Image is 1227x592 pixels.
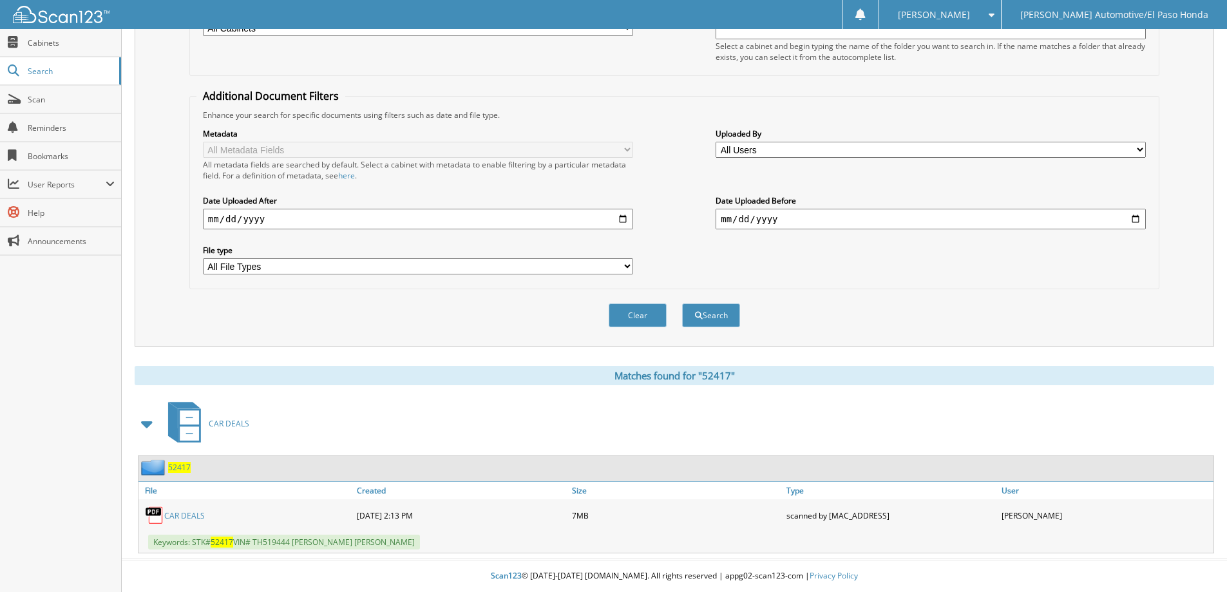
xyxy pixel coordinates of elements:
a: File [138,482,354,499]
a: 52417 [168,462,191,473]
div: Enhance your search for specific documents using filters such as date and file type. [196,110,1152,120]
span: [PERSON_NAME] [898,11,970,19]
span: Keywords: STK# VIN# TH519444 [PERSON_NAME] [PERSON_NAME] [148,535,420,549]
input: end [716,209,1146,229]
span: Scan123 [491,570,522,581]
legend: Additional Document Filters [196,89,345,103]
a: CAR DEALS [160,398,249,449]
label: Date Uploaded Before [716,195,1146,206]
img: folder2.png [141,459,168,475]
button: Clear [609,303,667,327]
iframe: Chat Widget [1163,530,1227,592]
div: [PERSON_NAME] [998,502,1213,528]
span: Help [28,207,115,218]
span: Scan [28,94,115,105]
label: Metadata [203,128,633,139]
span: User Reports [28,179,106,190]
label: Date Uploaded After [203,195,633,206]
div: All metadata fields are searched by default. Select a cabinet with metadata to enable filtering b... [203,159,633,181]
div: [DATE] 2:13 PM [354,502,569,528]
span: CAR DEALS [209,418,249,429]
span: [PERSON_NAME] Automotive/El Paso Honda [1020,11,1208,19]
div: Select a cabinet and begin typing the name of the folder you want to search in. If the name match... [716,41,1146,62]
label: Uploaded By [716,128,1146,139]
span: Announcements [28,236,115,247]
a: Type [783,482,998,499]
a: Privacy Policy [810,570,858,581]
span: Cabinets [28,37,115,48]
a: User [998,482,1213,499]
div: 7MB [569,502,784,528]
input: start [203,209,633,229]
label: File type [203,245,633,256]
img: scan123-logo-white.svg [13,6,109,23]
div: scanned by [MAC_ADDRESS] [783,502,998,528]
span: Reminders [28,122,115,133]
span: Search [28,66,113,77]
a: Size [569,482,784,499]
a: Created [354,482,569,499]
a: CAR DEALS [164,510,205,521]
span: 52417 [211,537,233,548]
div: Matches found for "52417" [135,366,1214,385]
img: PDF.png [145,506,164,525]
div: © [DATE]-[DATE] [DOMAIN_NAME]. All rights reserved | appg02-scan123-com | [122,560,1227,592]
a: here [338,170,355,181]
span: Bookmarks [28,151,115,162]
button: Search [682,303,740,327]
